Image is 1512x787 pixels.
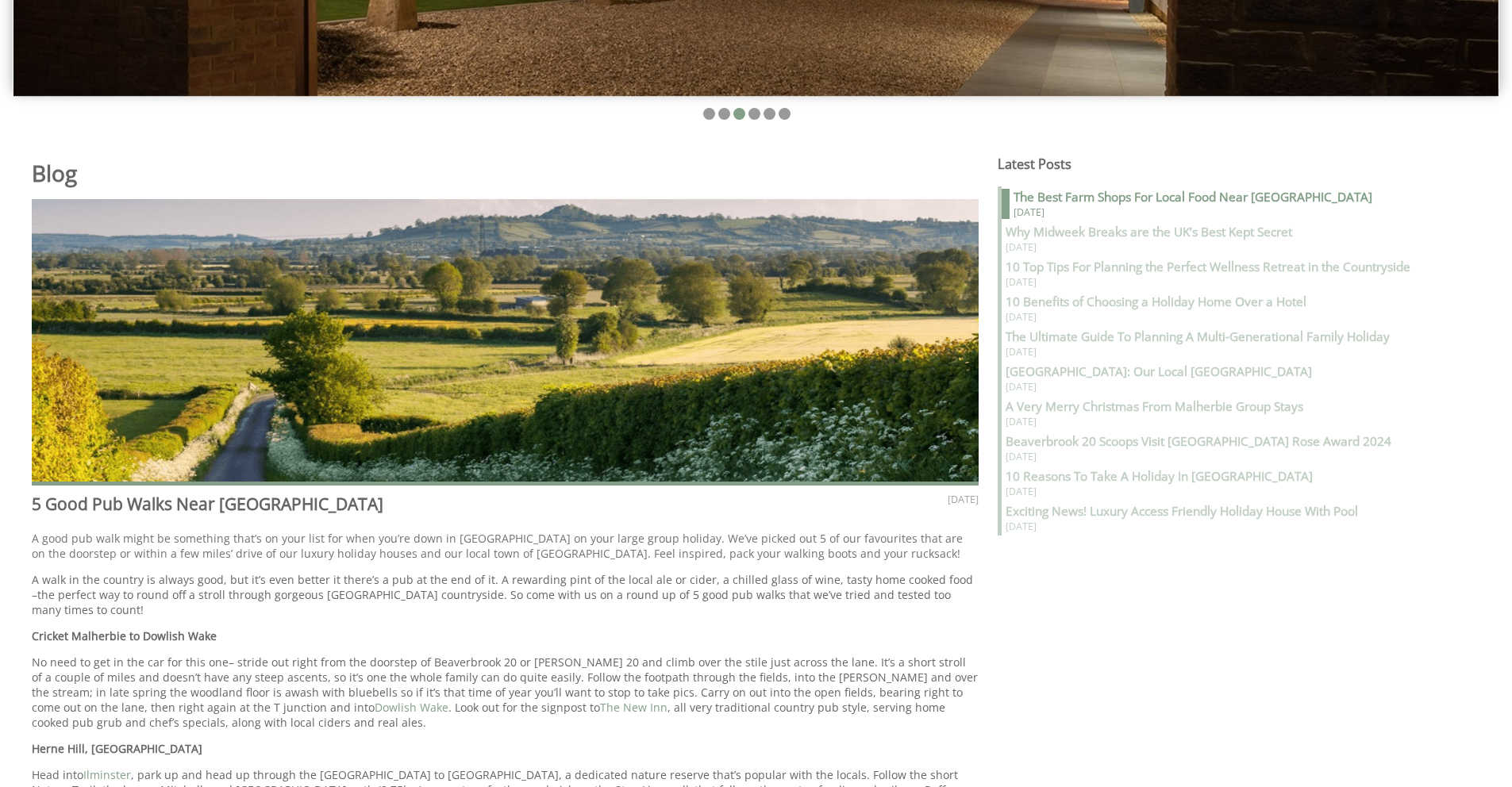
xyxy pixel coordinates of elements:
[375,700,448,715] a: Dowlish Wake
[43,92,56,105] img: tab_domain_overview_orange.svg
[32,572,979,617] p: A walk in the country is always good, but it’s even better it there’s a pub at the end of it. A r...
[1006,259,1410,275] strong: 10 Top Tips For Planning the Perfect Wellness Retreat in the Countryside
[41,41,263,54] div: Domain: [PERSON_NAME][DOMAIN_NAME]
[1006,328,1390,345] strong: The Ultimate Guide To Planning A Multi-Generational Family Holiday
[1006,485,1461,498] small: [DATE]
[1006,503,1358,520] strong: Exciting News! Luxury Access Friendly Holiday House With Pool
[158,92,171,105] img: tab_keywords_by_traffic_grey.svg
[1002,503,1461,533] a: Exciting News! Luxury Access Friendly Holiday House With Pool [DATE]
[1006,433,1391,450] strong: Beaverbrook 20 Scoops Visit [GEOGRAPHIC_DATA] Rose Award 2024
[1002,328,1461,359] a: The Ultimate Guide To Planning A Multi-Generational Family Holiday [DATE]
[1002,189,1461,219] a: The Best Farm Shops For Local Food Near [GEOGRAPHIC_DATA] [DATE]
[1002,259,1461,289] a: 10 Top Tips For Planning the Perfect Wellness Retreat in the Countryside [DATE]
[1006,468,1313,485] strong: 10 Reasons To Take A Holiday In [GEOGRAPHIC_DATA]
[1006,345,1461,359] small: [DATE]
[1006,240,1461,254] small: [DATE]
[1006,294,1306,310] strong: 10 Benefits of Choosing a Holiday Home Over a Hotel
[1002,468,1461,498] a: 10 Reasons To Take A Holiday In [GEOGRAPHIC_DATA] [DATE]
[1006,224,1292,240] strong: Why Midweek Breaks are the UK’s Best Kept Secret
[1006,380,1461,393] small: [DATE]
[175,94,267,104] div: Keywords by Traffic
[1002,294,1461,324] a: 10 Benefits of Choosing a Holiday Home Over a Hotel [DATE]
[32,493,383,517] a: 5 Good Pub Walks Near [GEOGRAPHIC_DATA]
[44,25,78,38] div: v 4.0.25
[32,493,383,515] span: 5 Good Pub Walks Near [GEOGRAPHIC_DATA]
[1006,398,1303,415] strong: A Very Merry Christmas From Malherbie Group Stays
[25,25,38,38] img: logo_orange.svg
[1006,275,1461,289] small: [DATE]
[60,94,142,104] div: Domain Overview
[83,767,131,782] a: Ilminster
[32,158,77,188] a: Blog
[1006,363,1312,380] strong: [GEOGRAPHIC_DATA]: Our Local [GEOGRAPHIC_DATA]
[1014,189,1372,205] strong: The Best Farm Shops For Local Food Near [GEOGRAPHIC_DATA]
[600,700,668,715] a: The New Inn
[32,628,217,643] strong: Cricket Malherbie to Dowlish Wake
[1006,520,1461,533] small: [DATE]
[25,41,38,54] img: website_grey.svg
[1014,205,1461,219] small: [DATE]
[1006,450,1461,463] small: [DATE]
[32,199,979,486] img: Pub walks in Ilminster Countryside
[948,493,979,506] time: [DATE]
[32,655,979,730] p: No need to get in the car for this one– stride out right from the doorstep of Beaverbrook 20 or [...
[998,155,1071,173] a: Latest Posts
[1002,398,1461,428] a: A Very Merry Christmas From Malherbie Group Stays [DATE]
[1006,415,1461,428] small: [DATE]
[32,741,202,756] strong: Herne Hill, [GEOGRAPHIC_DATA]
[32,531,979,561] p: A good pub walk might be something that’s on your list for when you’re down in [GEOGRAPHIC_DATA] ...
[1002,224,1461,254] a: Why Midweek Breaks are the UK’s Best Kept Secret [DATE]
[1002,363,1461,393] a: [GEOGRAPHIC_DATA]: Our Local [GEOGRAPHIC_DATA] [DATE]
[1006,310,1461,324] small: [DATE]
[1002,433,1461,463] a: Beaverbrook 20 Scoops Visit [GEOGRAPHIC_DATA] Rose Award 2024 [DATE]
